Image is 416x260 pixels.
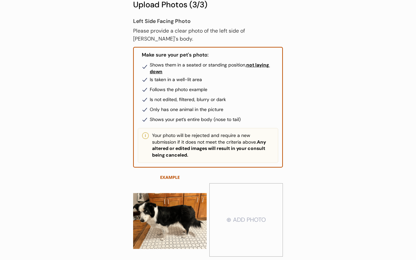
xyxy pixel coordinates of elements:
div: Is taken in a well-lit area [150,76,278,83]
div: Follows the photo example [150,86,278,93]
div: Left Side Facing Photo [133,17,283,25]
div: Shows them in a seated or standing position, [150,62,278,75]
div: EXAMPLE [151,174,188,180]
div: Only has one animal in the picture [150,106,278,113]
div: Please provide a clear photo of the left side of [PERSON_NAME]'s body. [133,27,283,43]
img: SnickersResizedLeft.png [133,183,207,257]
div: Shows your pet’s entire body (nose to tail) [150,116,278,123]
div: Make sure your pet's photo: [138,52,209,62]
div: Is not edited, filtered, blurry or dark [150,96,278,103]
strong: Any altered or edited images will result in your consult being canceled. [152,139,267,158]
u: not laying down [150,62,270,74]
div: Your photo will be rejected and require a new submission if it does not meet the criteria above. [152,132,274,158]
